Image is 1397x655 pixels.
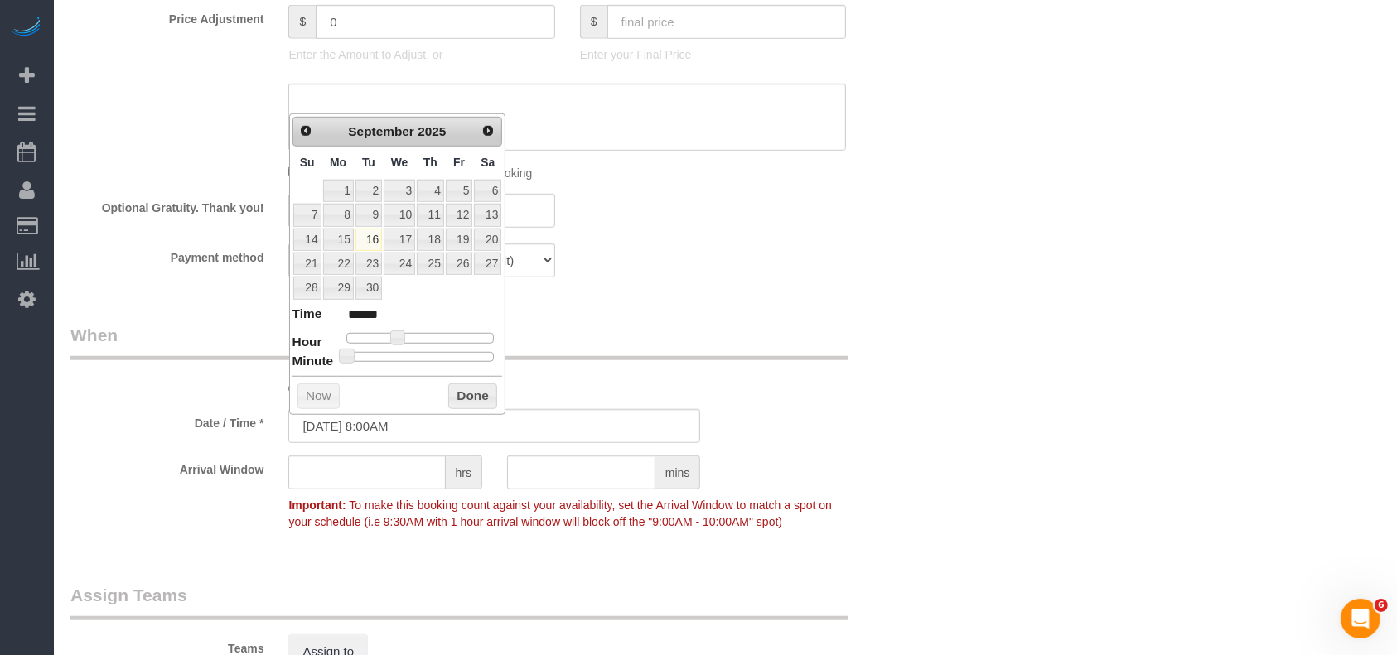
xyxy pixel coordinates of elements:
span: 6 [1375,599,1388,612]
span: Tuesday [362,156,375,169]
a: 20 [474,229,501,251]
a: 22 [323,253,354,275]
a: 3 [384,180,415,202]
a: 23 [355,253,382,275]
a: 5 [446,180,472,202]
img: Automaid Logo [10,17,43,40]
dt: Hour [292,333,322,354]
a: 14 [293,229,321,251]
a: 21 [293,253,321,275]
a: 10 [384,204,415,226]
p: Enter your Final Price [580,46,846,63]
p: Enter the Amount to Adjust, or [288,46,554,63]
label: Optional Gratuity. Thank you! [58,194,276,216]
button: Now [297,383,340,410]
a: 9 [355,204,382,226]
a: 16 [355,229,382,251]
a: 30 [355,277,382,299]
strong: Important: [288,498,346,512]
label: Date / Time * [58,409,276,431]
a: 19 [446,229,472,251]
span: mins [655,455,701,489]
span: Next [481,124,495,137]
span: $ [580,5,607,39]
button: Done [448,383,497,410]
a: 25 [417,253,444,275]
span: Wednesday [391,156,408,169]
a: 27 [474,253,501,275]
dt: Time [292,305,322,325]
a: 18 [417,229,444,251]
a: Next [477,119,500,142]
a: 2 [355,180,382,202]
a: 11 [417,204,444,226]
span: Prev [299,124,312,137]
span: September [348,124,414,138]
a: 12 [446,204,472,226]
input: MM/DD/YYYY HH:MM [288,409,700,443]
a: 8 [323,204,354,226]
span: hrs [446,455,482,489]
input: final price [607,5,847,39]
span: $ [288,5,316,39]
span: To make this booking count against your availability, set the Arrival Window to match a spot on y... [288,498,831,528]
a: 15 [323,229,354,251]
legend: When [70,323,848,360]
dt: Minute [292,352,334,373]
label: Arrival Window [58,455,276,478]
a: 26 [446,253,472,275]
a: 1 [323,180,354,202]
a: 7 [293,204,321,226]
span: Monday [330,156,346,169]
a: Prev [295,119,318,142]
label: Payment method [58,243,276,266]
span: Thursday [423,156,437,169]
a: 17 [384,229,415,251]
a: 28 [293,277,321,299]
a: 29 [323,277,354,299]
a: 13 [474,204,501,226]
a: 24 [384,253,415,275]
a: 6 [474,180,501,202]
span: 2025 [418,124,446,138]
a: 4 [417,180,444,202]
span: Saturday [481,156,495,169]
iframe: Intercom live chat [1341,599,1380,638]
span: Sunday [300,156,315,169]
legend: Assign Teams [70,583,848,620]
span: Friday [453,156,465,169]
label: Price Adjustment [58,5,276,27]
